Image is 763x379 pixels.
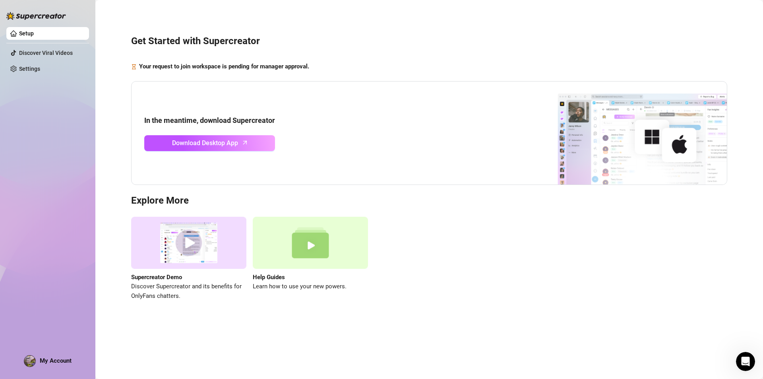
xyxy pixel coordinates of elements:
img: ACg8ocIjlNmhJmeHqjcVfUbBoVxXFwUCYAi-XZ1_ITRaIimUXqUet7RB1w=s96-c [24,356,35,367]
span: Download Desktop App [172,138,238,148]
span: Discover Supercreator and its benefits for OnlyFans chatters. [131,282,246,301]
strong: Supercreator Demo [131,274,182,281]
strong: In the meantime, download Supercreator [144,116,275,124]
strong: Help Guides [253,274,285,281]
span: My Account [40,357,72,364]
h3: Get Started with Supercreator [131,35,727,48]
a: Download Desktop Apparrow-up [144,135,275,151]
h3: Explore More [131,194,727,207]
a: Supercreator DemoDiscover Supercreator and its benefits for OnlyFans chatters. [131,217,246,301]
img: logo-BBDzfeDw.svg [6,12,66,20]
img: help guides [253,217,368,269]
span: Learn how to use your new powers. [253,282,368,292]
span: arrow-up [240,138,250,147]
strong: Your request to join workspace is pending for manager approval. [139,63,309,70]
a: Setup [19,30,34,37]
img: supercreator demo [131,217,246,269]
a: Help GuidesLearn how to use your new powers. [253,217,368,301]
img: download app [528,82,727,185]
iframe: Intercom live chat [736,352,755,371]
a: Settings [19,66,40,72]
span: hourglass [131,62,137,72]
a: Discover Viral Videos [19,50,73,56]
